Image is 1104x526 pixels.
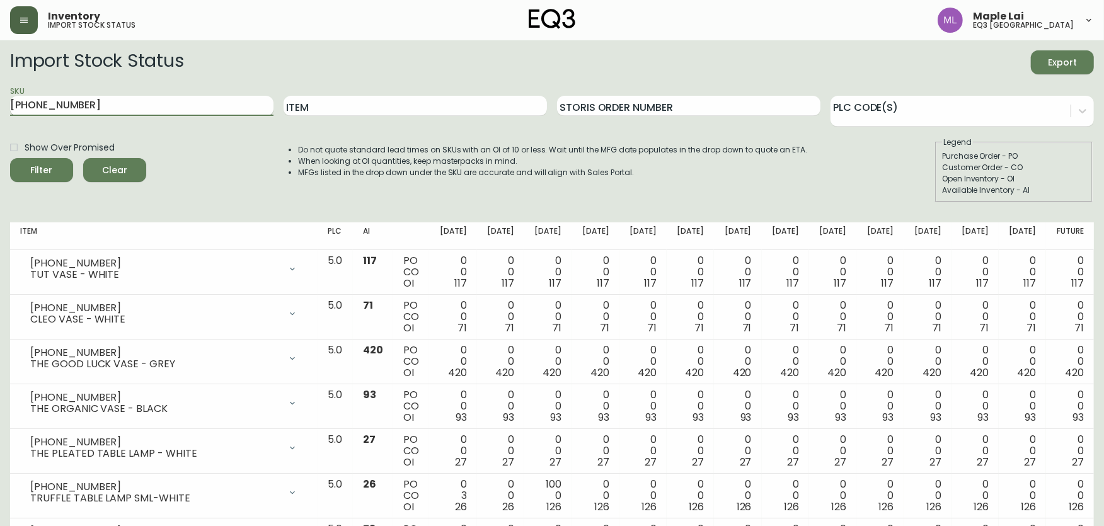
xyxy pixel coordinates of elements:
[962,479,989,513] div: 0 0
[904,222,952,250] th: [DATE]
[30,437,280,448] div: [PHONE_NUMBER]
[724,300,751,334] div: 0 0
[866,300,894,334] div: 0 0
[819,434,846,468] div: 0 0
[929,276,941,290] span: 117
[772,345,799,379] div: 0 0
[942,162,1086,173] div: Customer Order - CO
[737,500,752,514] span: 126
[970,365,989,380] span: 420
[298,156,807,167] li: When looking at OI quantities, keep masterpacks in mind.
[439,434,466,468] div: 0 0
[677,389,704,423] div: 0 0
[363,343,383,357] span: 420
[403,276,414,290] span: OI
[923,365,941,380] span: 420
[809,222,856,250] th: [DATE]
[914,345,941,379] div: 0 0
[962,434,989,468] div: 0 0
[962,300,989,334] div: 0 0
[572,222,619,250] th: [DATE]
[973,11,1024,21] span: Maple Lai
[10,158,73,182] button: Filter
[647,321,657,335] span: 71
[819,345,846,379] div: 0 0
[638,365,657,380] span: 420
[1046,222,1094,250] th: Future
[630,300,657,334] div: 0 0
[582,345,609,379] div: 0 0
[962,389,989,423] div: 0 0
[543,365,561,380] span: 420
[439,389,466,423] div: 0 0
[999,222,1046,250] th: [DATE]
[403,365,414,380] span: OI
[20,300,308,328] div: [PHONE_NUMBER]CLEO VASE - WHITE
[439,255,466,289] div: 0 0
[534,345,561,379] div: 0 0
[1009,389,1036,423] div: 0 0
[534,389,561,423] div: 0 0
[30,448,280,459] div: THE PLEATED TABLE LAMP - WHITE
[866,345,894,379] div: 0 0
[827,365,846,380] span: 420
[645,410,657,425] span: 93
[487,300,514,334] div: 0 0
[976,276,989,290] span: 117
[1027,321,1037,335] span: 71
[685,365,704,380] span: 420
[403,410,414,425] span: OI
[772,389,799,423] div: 0 0
[942,137,973,148] legend: Legend
[834,455,846,469] span: 27
[1056,434,1084,468] div: 0 0
[926,500,941,514] span: 126
[645,455,657,469] span: 27
[502,500,514,514] span: 26
[784,500,799,514] span: 126
[30,403,280,415] div: THE ORGANIC VASE - BLACK
[454,276,467,290] span: 117
[1069,500,1084,514] span: 126
[1021,500,1037,514] span: 126
[1072,410,1084,425] span: 93
[48,21,135,29] h5: import stock status
[1009,255,1036,289] div: 0 0
[439,345,466,379] div: 0 0
[772,255,799,289] div: 0 0
[30,481,280,493] div: [PHONE_NUMBER]
[1072,455,1084,469] span: 27
[457,321,467,335] span: 71
[30,258,280,269] div: [PHONE_NUMBER]
[549,455,561,469] span: 27
[856,222,904,250] th: [DATE]
[534,300,561,334] div: 0 0
[582,434,609,468] div: 0 0
[487,255,514,289] div: 0 0
[10,50,183,74] h2: Import Stock Status
[942,185,1086,196] div: Available Inventory - AI
[733,365,752,380] span: 420
[914,255,941,289] div: 0 0
[403,455,414,469] span: OI
[487,434,514,468] div: 0 0
[363,387,376,402] span: 93
[1009,479,1036,513] div: 0 0
[677,300,704,334] div: 0 0
[549,276,561,290] span: 117
[977,410,989,425] span: 93
[837,321,846,335] span: 71
[403,255,419,289] div: PO CO
[363,477,376,491] span: 26
[30,302,280,314] div: [PHONE_NUMBER]
[318,250,352,295] td: 5.0
[714,222,761,250] th: [DATE]
[534,255,561,289] div: 0 0
[932,321,941,335] span: 71
[772,434,799,468] div: 0 0
[439,300,466,334] div: 0 0
[363,432,376,447] span: 27
[597,455,609,469] span: 27
[740,410,752,425] span: 93
[691,276,704,290] span: 117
